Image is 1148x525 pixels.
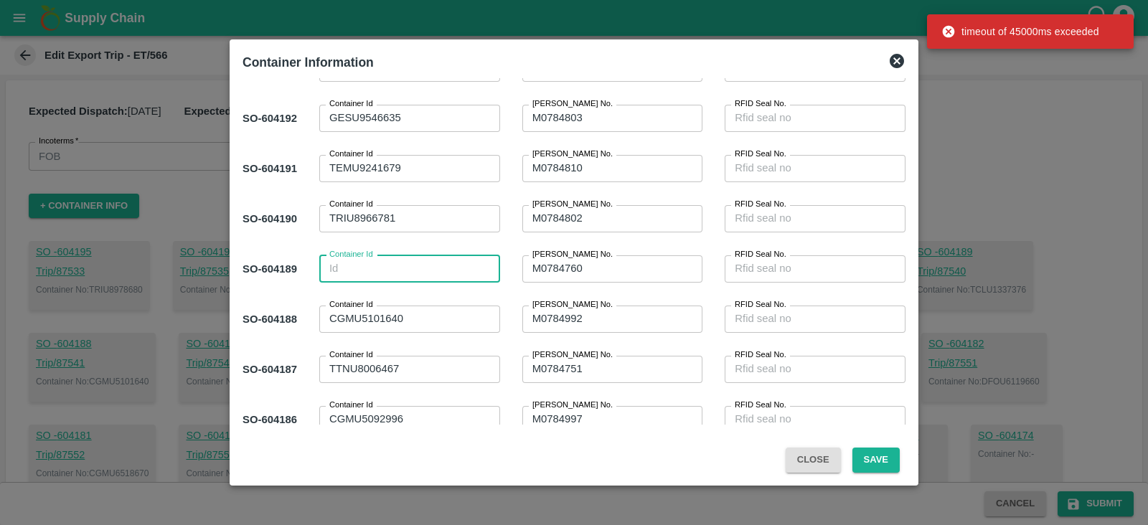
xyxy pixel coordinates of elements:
[532,110,693,126] textarea: M0784803
[329,349,373,361] label: Container Id
[532,299,613,311] label: [PERSON_NAME] No.
[532,361,693,377] textarea: M0784751
[532,349,613,361] label: [PERSON_NAME] No.
[243,263,297,275] b: SO- 604189
[329,311,490,326] textarea: CGMU5101640
[329,98,373,110] label: Container Id
[532,199,613,210] label: [PERSON_NAME] No.
[735,98,786,110] label: RFID Seal No.
[243,113,297,124] b: SO- 604192
[532,412,693,427] textarea: M0784997
[243,55,374,70] b: Container Information
[329,148,373,160] label: Container Id
[735,349,786,361] label: RFID Seal No.
[735,148,786,160] label: RFID Seal No.
[329,399,373,411] label: Container Id
[329,110,490,126] textarea: GESU9546635
[735,199,786,210] label: RFID Seal No.
[735,399,786,411] label: RFID Seal No.
[243,163,297,174] b: SO- 604191
[329,211,490,226] textarea: TRIU8966781
[852,448,900,473] button: Save
[532,261,693,276] textarea: M0784760
[786,448,841,473] button: Close
[532,399,613,411] label: [PERSON_NAME] No.
[329,249,373,260] label: Container Id
[532,211,693,226] textarea: M0784802
[243,414,297,425] b: SO- 604186
[329,361,490,377] textarea: TTNU8006467
[735,299,786,311] label: RFID Seal No.
[329,199,373,210] label: Container Id
[329,161,490,176] textarea: TEMU9241679
[532,249,613,260] label: [PERSON_NAME] No.
[532,98,613,110] label: [PERSON_NAME] No.
[532,311,693,326] textarea: M0784992
[941,19,1099,44] div: timeout of 45000ms exceeded
[329,299,373,311] label: Container Id
[243,213,297,224] b: SO- 604190
[532,161,693,176] textarea: M0784810
[532,148,613,160] label: [PERSON_NAME] No.
[243,364,297,375] b: SO- 604187
[243,313,297,325] b: SO- 604188
[735,249,786,260] label: RFID Seal No.
[329,412,490,427] textarea: CGMU5092996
